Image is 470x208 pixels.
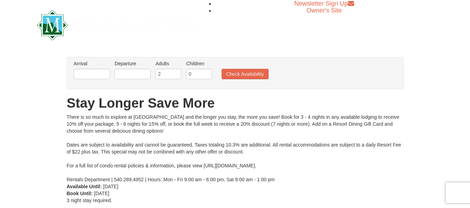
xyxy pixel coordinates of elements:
img: Massanutten Resort Logo [37,10,196,40]
div: There is so much to explore at [GEOGRAPHIC_DATA] and the longer you stay, the more you save! Book... [67,114,404,183]
label: Arrival [74,60,110,67]
strong: Available Until: [67,184,102,189]
span: [DATE] [103,184,118,189]
a: Massanutten Resort [37,16,196,32]
label: Adults [156,60,181,67]
a: Owner's Site [306,7,342,14]
strong: Book Until: [67,191,93,196]
span: [DATE] [94,191,109,196]
label: Children [186,60,212,67]
button: Check Availability [222,69,269,79]
span: 3 night stay required. [67,198,112,203]
h1: Stay Longer Save More [67,96,404,110]
label: Departure [114,60,151,67]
